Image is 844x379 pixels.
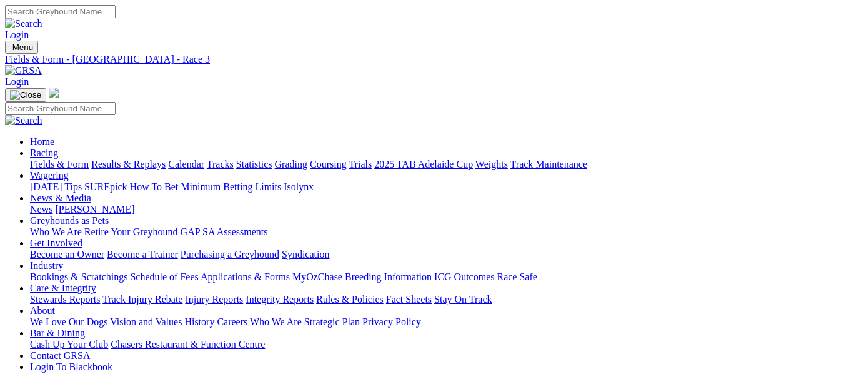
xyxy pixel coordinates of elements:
[30,193,91,203] a: News & Media
[84,181,127,192] a: SUREpick
[316,294,384,305] a: Rules & Policies
[292,271,342,282] a: MyOzChase
[30,316,839,328] div: About
[102,294,182,305] a: Track Injury Rebate
[5,88,46,102] button: Toggle navigation
[246,294,314,305] a: Integrity Reports
[30,181,839,193] div: Wagering
[30,271,127,282] a: Bookings & Scratchings
[12,43,33,52] span: Menu
[49,88,59,98] img: logo-grsa-white.png
[217,316,247,327] a: Careers
[30,181,82,192] a: [DATE] Tips
[30,294,839,305] div: Care & Integrity
[30,294,100,305] a: Stewards Reports
[475,159,508,169] a: Weights
[184,316,214,327] a: History
[55,204,134,215] a: [PERSON_NAME]
[30,316,107,327] a: We Love Our Dogs
[207,159,234,169] a: Tracks
[130,271,198,282] a: Schedule of Fees
[362,316,421,327] a: Privacy Policy
[30,339,839,350] div: Bar & Dining
[282,249,329,260] a: Syndication
[91,159,166,169] a: Results & Replays
[386,294,432,305] a: Fact Sheets
[30,204,839,215] div: News & Media
[374,159,473,169] a: 2025 TAB Adelaide Cup
[111,339,265,350] a: Chasers Restaurant & Function Centre
[30,271,839,283] div: Industry
[30,226,839,238] div: Greyhounds as Pets
[30,249,104,260] a: Become an Owner
[5,65,42,76] img: GRSA
[30,226,82,237] a: Who We Are
[168,159,204,169] a: Calendar
[5,54,839,65] a: Fields & Form - [GEOGRAPHIC_DATA] - Race 3
[30,260,63,271] a: Industry
[30,204,52,215] a: News
[5,41,38,54] button: Toggle navigation
[30,215,109,226] a: Greyhounds as Pets
[181,226,268,237] a: GAP SA Assessments
[30,136,54,147] a: Home
[30,249,839,260] div: Get Involved
[5,18,42,29] img: Search
[434,271,494,282] a: ICG Outcomes
[284,181,314,192] a: Isolynx
[30,350,90,361] a: Contact GRSA
[30,339,108,350] a: Cash Up Your Club
[181,181,281,192] a: Minimum Betting Limits
[185,294,243,305] a: Injury Reports
[5,115,42,126] img: Search
[434,294,492,305] a: Stay On Track
[10,90,41,100] img: Close
[201,271,290,282] a: Applications & Forms
[5,5,116,18] input: Search
[30,361,112,372] a: Login To Blackbook
[345,271,432,282] a: Breeding Information
[250,316,302,327] a: Who We Are
[30,238,82,248] a: Get Involved
[84,226,178,237] a: Retire Your Greyhound
[5,76,29,87] a: Login
[181,249,279,260] a: Purchasing a Greyhound
[30,305,55,316] a: About
[497,271,537,282] a: Race Safe
[110,316,182,327] a: Vision and Values
[30,283,96,293] a: Care & Integrity
[130,181,179,192] a: How To Bet
[310,159,347,169] a: Coursing
[510,159,587,169] a: Track Maintenance
[236,159,272,169] a: Statistics
[30,328,85,338] a: Bar & Dining
[304,316,360,327] a: Strategic Plan
[30,148,58,158] a: Racing
[30,159,89,169] a: Fields & Form
[5,29,29,40] a: Login
[30,170,69,181] a: Wagering
[275,159,307,169] a: Grading
[5,102,116,115] input: Search
[107,249,178,260] a: Become a Trainer
[349,159,372,169] a: Trials
[30,159,839,170] div: Racing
